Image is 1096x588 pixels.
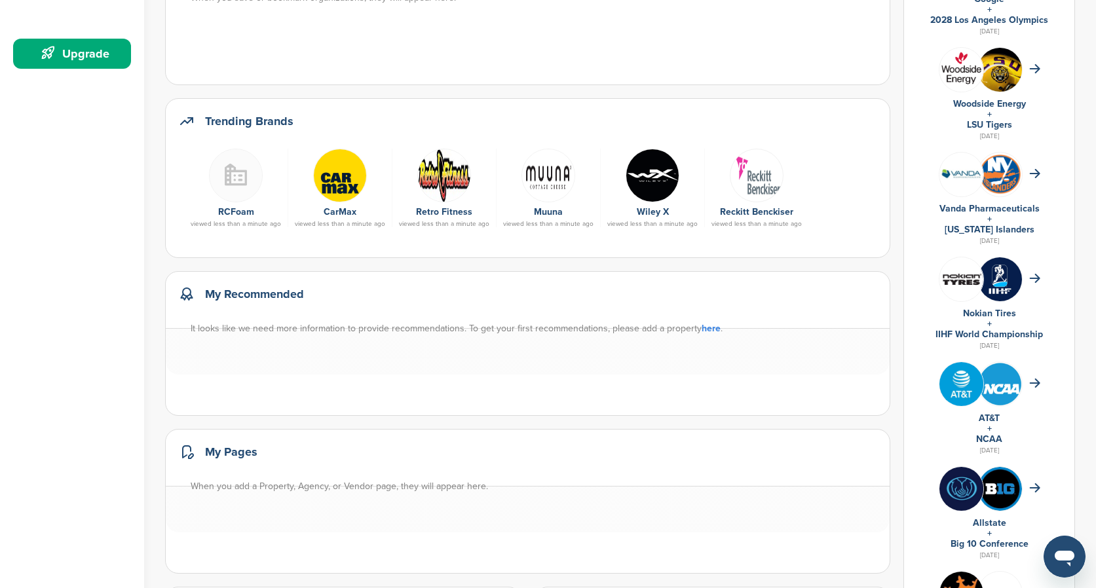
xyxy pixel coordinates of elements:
img: Leqgnoiz 400x400 [939,257,983,301]
img: 8shs2v5q 400x400 [939,153,983,196]
div: [DATE] [917,26,1061,37]
div: [DATE] [917,130,1061,142]
a: AT&T [979,413,1000,424]
img: Ocijbudy 400x400 [939,48,983,92]
div: [DATE] [917,445,1061,456]
a: Big 10 Conference [951,538,1029,549]
img: Screen shot 2017 04 18 at 12.37.52 pm [521,149,575,202]
div: [DATE] [917,235,1061,247]
div: viewed less than a minute ago [503,221,594,227]
img: 1a 93ble 400x400 [978,48,1022,92]
img: Buildingmissing [209,149,263,202]
a: IIHF World Championship [935,329,1043,340]
img: Eum25tej 400x400 [978,467,1022,511]
a: Carmax logo [295,149,385,201]
h2: Trending Brands [205,112,293,130]
img: Bi wggbs 400x400 [939,467,983,511]
a: Allstate [973,517,1006,528]
img: St3croq2 400x400 [978,362,1022,406]
img: Wile [626,149,679,202]
a: + [987,4,992,15]
div: When you add a Property, Agency, or Vendor page, they will appear here. [191,479,878,494]
div: It looks like we need more information to provide recommendations. To get your first recommendati... [191,322,878,336]
img: Retro fitness logo [417,149,471,202]
a: Data [711,149,802,201]
a: + [987,423,992,434]
a: + [987,213,992,225]
a: + [987,318,992,329]
a: here [702,323,721,334]
div: Upgrade [20,42,131,65]
img: Open uri20141112 64162 1syu8aw?1415807642 [978,153,1022,196]
div: [DATE] [917,549,1061,561]
div: [DATE] [917,340,1061,352]
img: Tpli2eyp 400x400 [939,362,983,406]
div: viewed less than a minute ago [607,221,698,227]
a: Retro fitness logo [399,149,489,201]
img: Carmax logo [313,149,367,202]
a: Vanda Pharmaceuticals [939,203,1040,214]
div: viewed less than a minute ago [191,221,281,227]
img: Data [730,149,784,202]
a: Muuna [534,206,563,217]
a: CarMax [324,206,356,217]
div: viewed less than a minute ago [399,221,489,227]
a: Woodside Energy [953,98,1026,109]
a: Screen shot 2017 04 18 at 12.37.52 pm [503,149,594,201]
a: RCFoam [218,206,254,217]
a: Upgrade [13,39,131,69]
a: LSU Tigers [967,119,1012,130]
div: viewed less than a minute ago [295,221,385,227]
a: 2028 Los Angeles Olympics [930,14,1048,26]
a: + [987,109,992,120]
a: [US_STATE] Islanders [945,224,1034,235]
a: + [987,528,992,539]
a: Reckitt Benckiser [720,206,793,217]
div: viewed less than a minute ago [711,221,802,227]
a: Wile [607,149,698,201]
a: Wiley X [637,206,669,217]
iframe: Button to launch messaging window [1044,536,1086,578]
img: Zskrbj6 400x400 [978,257,1022,301]
h2: My Recommended [205,285,304,303]
a: NCAA [976,433,1002,445]
a: Retro Fitness [416,206,472,217]
a: Buildingmissing [191,149,281,201]
a: Nokian Tires [963,308,1016,319]
h2: My Pages [205,443,257,461]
